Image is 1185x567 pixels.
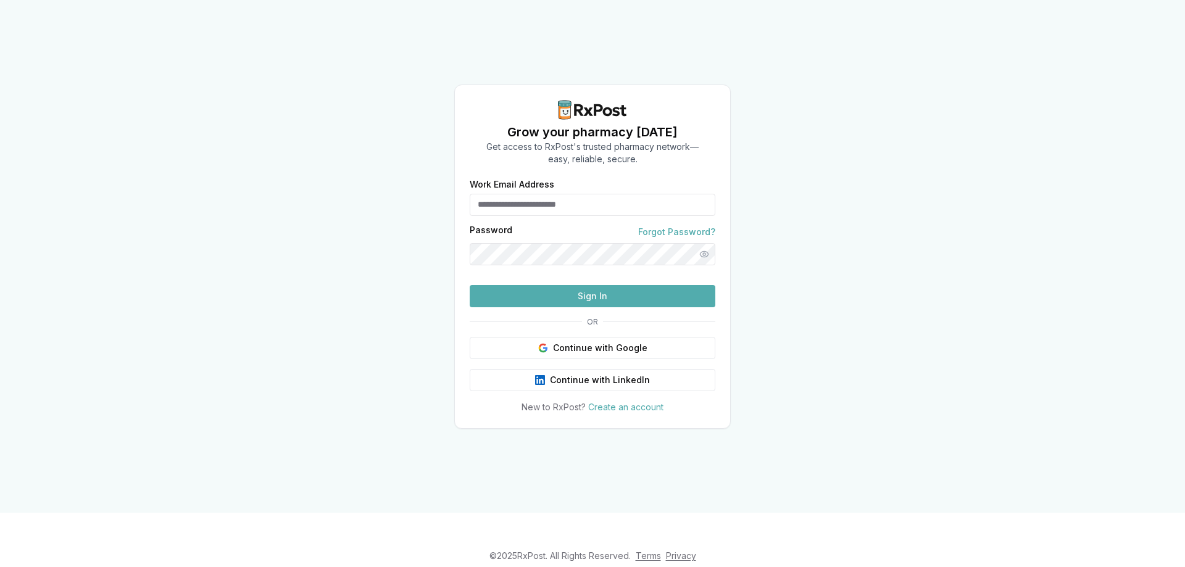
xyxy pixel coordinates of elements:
label: Work Email Address [470,180,715,189]
button: Continue with LinkedIn [470,369,715,391]
span: New to RxPost? [522,402,586,412]
label: Password [470,226,512,238]
p: Get access to RxPost's trusted pharmacy network— easy, reliable, secure. [486,141,699,165]
a: Privacy [666,550,696,561]
span: OR [582,317,603,327]
img: RxPost Logo [553,100,632,120]
a: Create an account [588,402,663,412]
a: Forgot Password? [638,226,715,238]
img: LinkedIn [535,375,545,385]
button: Sign In [470,285,715,307]
h1: Grow your pharmacy [DATE] [486,123,699,141]
a: Terms [636,550,661,561]
button: Continue with Google [470,337,715,359]
button: Show password [693,243,715,265]
img: Google [538,343,548,353]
